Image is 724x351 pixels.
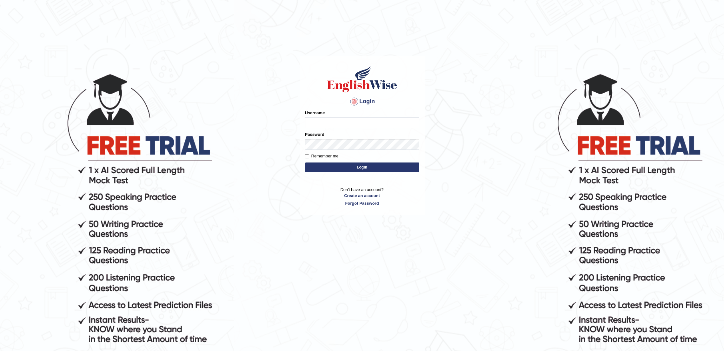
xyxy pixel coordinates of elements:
h4: Login [305,96,419,107]
p: Don't have an account? [305,187,419,206]
button: Login [305,162,419,172]
label: Password [305,131,324,137]
input: Remember me [305,154,309,158]
label: Remember me [305,153,339,159]
a: Create an account [305,193,419,199]
img: Logo of English Wise sign in for intelligent practice with AI [326,65,398,93]
a: Forgot Password [305,200,419,206]
label: Username [305,110,325,116]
